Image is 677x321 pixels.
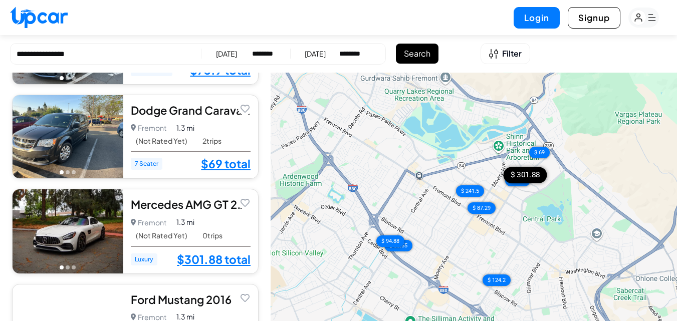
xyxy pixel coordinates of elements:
[10,7,68,28] img: Upcar Logo
[131,215,167,229] p: Fremont
[72,265,76,269] button: Go to photo 3
[305,49,326,59] div: [DATE]
[60,76,64,80] button: Go to photo 1
[131,158,162,170] span: 7 Seater
[483,274,511,286] div: $ 124.2
[136,137,187,145] span: (Not Rated Yet)
[502,48,522,60] span: Filter
[568,7,620,29] button: Signup
[72,76,76,80] button: Go to photo 3
[13,95,123,178] img: Car Image
[131,253,157,265] span: Luxury
[376,235,404,247] div: $ 94.88
[384,240,412,251] div: $ 88.55
[60,170,64,174] button: Go to photo 1
[238,290,252,304] button: Add to favorites
[504,167,547,183] div: $ 301.88
[216,49,237,59] div: [DATE]
[468,202,496,214] div: $ 87.29
[66,76,70,80] button: Go to photo 2
[481,43,530,64] button: Open filters
[136,231,187,240] span: (Not Rated Yet)
[177,253,251,266] a: $301.88 total
[66,170,70,174] button: Go to photo 2
[238,101,252,115] button: Add to favorites
[176,217,194,227] span: 1.3 mi
[514,7,560,29] button: Login
[66,265,70,269] button: Go to photo 2
[202,231,222,240] span: 0 trips
[396,44,438,64] button: Search
[131,103,251,118] div: Dodge Grand Caravan 2017
[176,123,194,133] span: 1.3 mi
[202,137,221,145] span: 2 trips
[131,197,251,212] div: Mercedes AMG GT 2020
[529,147,550,158] div: $ 69
[13,189,123,273] img: Car Image
[131,292,251,307] div: Ford Mustang 2016
[60,265,64,269] button: Go to photo 1
[72,170,76,174] button: Go to photo 3
[201,157,251,170] a: $69 total
[238,195,252,209] button: Add to favorites
[131,121,167,135] p: Fremont
[456,185,484,197] div: $ 241.5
